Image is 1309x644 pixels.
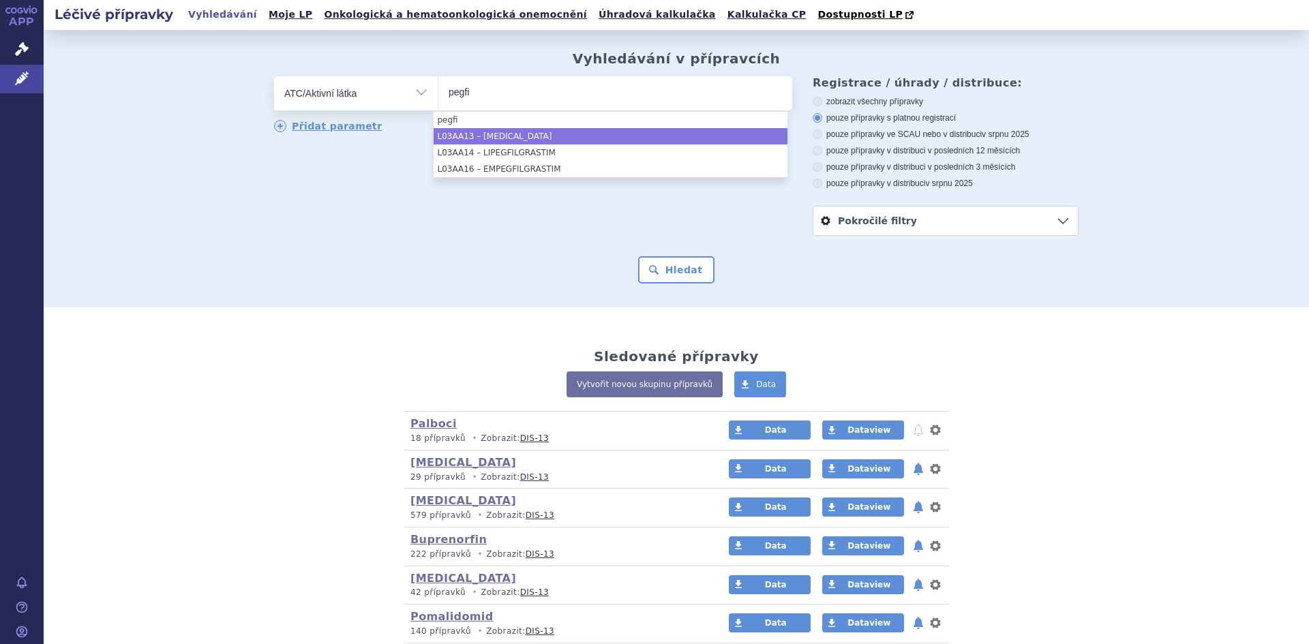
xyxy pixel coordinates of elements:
[813,76,1079,89] h3: Registrace / úhrady / distribuce:
[929,615,942,631] button: nastavení
[925,179,972,188] span: v srpnu 2025
[912,615,925,631] button: notifikace
[765,618,787,628] span: Data
[468,472,481,483] i: •
[410,587,466,597] span: 42 přípravků
[434,161,787,177] li: L03AA16 – EMPEGFILGRASTIM
[822,575,904,594] a: Dataview
[594,348,759,365] h2: Sledované přípravky
[723,5,811,24] a: Kalkulačka CP
[567,371,723,397] a: Vytvořit novou skupinu přípravků
[410,587,703,598] p: Zobrazit:
[912,538,925,554] button: notifikace
[822,420,904,440] a: Dataview
[410,572,516,585] a: [MEDICAL_DATA]
[410,472,703,483] p: Zobrazit:
[813,129,1079,140] label: pouze přípravky ve SCAU nebo v distribuci
[526,626,554,636] a: DIS-13
[929,577,942,593] button: nastavení
[729,536,811,555] a: Data
[813,96,1079,107] label: zobrazit všechny přípravky
[410,549,471,559] span: 222 přípravků
[929,499,942,515] button: nastavení
[410,610,494,623] a: Pomalidomid
[265,5,316,24] a: Moje LP
[822,497,904,517] a: Dataview
[765,464,787,474] span: Data
[729,459,811,478] a: Data
[734,371,786,397] a: Data
[520,587,549,597] a: DIS-13
[474,510,486,521] i: •
[573,50,781,67] h2: Vyhledávání v přípravcích
[410,510,703,521] p: Zobrazit:
[44,5,184,24] h2: Léčivé přípravky
[729,420,811,440] a: Data
[813,178,1079,189] label: pouze přípravky v distribuci
[320,5,591,24] a: Onkologická a hematoonkologická onemocnění
[813,162,1079,172] label: pouze přípravky v distribuci v posledních 3 měsících
[410,456,516,469] a: [MEDICAL_DATA]
[434,112,787,128] li: pegfi
[184,5,261,24] a: Vyhledávání
[847,618,890,628] span: Dataview
[729,497,811,517] a: Data
[410,533,487,546] a: Buprenorfin
[526,549,554,559] a: DIS-13
[468,433,481,444] i: •
[410,626,471,636] span: 140 přípravků
[813,145,1079,156] label: pouze přípravky v distribuci v posledních 12 měsících
[638,256,715,283] button: Hledat
[765,425,787,435] span: Data
[847,502,890,512] span: Dataview
[434,128,787,144] li: L03AA13 – [MEDICAL_DATA]
[822,613,904,632] a: Dataview
[929,422,942,438] button: nastavení
[912,577,925,593] button: notifikace
[410,510,471,520] span: 579 přípravků
[410,626,703,637] p: Zobrazit:
[474,549,486,560] i: •
[274,120,382,132] a: Přidat parametr
[847,541,890,551] span: Dataview
[813,206,1078,235] a: Pokročilé filtry
[847,425,890,435] span: Dataview
[982,129,1029,139] span: v srpnu 2025
[520,433,549,443] a: DIS-13
[410,433,466,443] span: 18 přípravků
[468,587,481,598] i: •
[765,541,787,551] span: Data
[595,5,720,24] a: Úhradová kalkulačka
[410,472,466,482] span: 29 přípravků
[410,433,703,444] p: Zobrazit:
[520,472,549,482] a: DIS-13
[817,9,903,20] span: Dostupnosti LP
[912,461,925,477] button: notifikace
[410,494,516,507] a: [MEDICAL_DATA]
[756,380,776,389] span: Data
[847,580,890,589] span: Dataview
[847,464,890,474] span: Dataview
[929,461,942,477] button: nastavení
[729,613,811,632] a: Data
[410,549,703,560] p: Zobrazit:
[729,575,811,594] a: Data
[765,580,787,589] span: Data
[765,502,787,512] span: Data
[526,510,554,520] a: DIS-13
[410,417,457,430] a: Palboci
[912,499,925,515] button: notifikace
[822,459,904,478] a: Dataview
[813,112,1079,123] label: pouze přípravky s platnou registrací
[813,5,920,25] a: Dostupnosti LP
[822,536,904,555] a: Dataview
[474,626,486,637] i: •
[929,538,942,554] button: nastavení
[912,422,925,438] button: notifikace
[434,144,787,161] li: L03AA14 – LIPEGFILGRASTIM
